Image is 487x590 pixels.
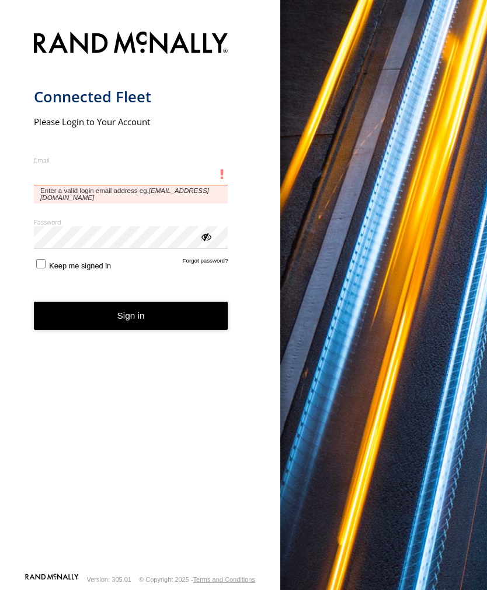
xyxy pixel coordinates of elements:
[34,29,228,59] img: Rand McNally
[40,187,209,201] em: [EMAIL_ADDRESS][DOMAIN_NAME]
[87,576,131,583] div: Version: 305.01
[34,116,228,127] h2: Please Login to Your Account
[34,302,228,330] button: Sign in
[34,218,228,226] label: Password
[193,576,255,583] a: Terms and Conditions
[34,87,228,106] h1: Connected Fleet
[25,574,79,585] a: Visit our Website
[34,25,247,572] form: main
[49,261,111,270] span: Keep me signed in
[34,185,228,203] span: Enter a valid login email address eg.
[36,259,46,268] input: Keep me signed in
[183,257,228,270] a: Forgot password?
[200,230,211,242] div: ViewPassword
[139,576,255,583] div: © Copyright 2025 -
[34,156,228,164] label: Email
